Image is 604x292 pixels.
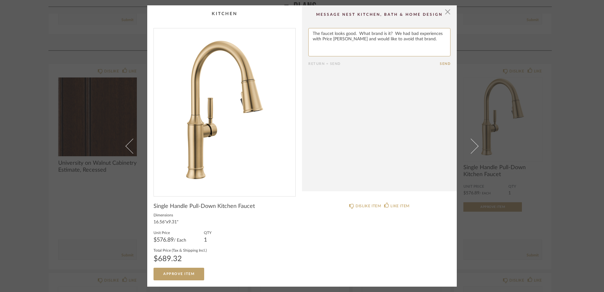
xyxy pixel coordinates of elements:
[154,248,207,253] label: Total Price (Tax & Shipping Incl.)
[154,255,207,263] div: $689.32
[154,237,174,243] span: $576.89
[154,28,295,191] div: 0
[440,62,450,66] button: Send
[154,230,186,235] label: Unit Price
[154,203,255,210] span: Single Handle Pull-Down Kitchen Faucet
[174,238,186,243] span: / Each
[308,62,440,66] div: Return = Send
[355,203,381,209] div: DISLIKE ITEM
[204,230,211,235] label: QTY
[154,212,178,217] label: Dimensions
[204,238,211,243] div: 1
[154,28,295,191] img: 4b30fe90-da7c-489e-85b0-a23a7d98597a_1000x1000.jpg
[390,203,409,209] div: LIKE ITEM
[154,220,178,225] div: 16.56"x9.31"
[441,5,454,18] button: Close
[163,272,194,276] span: Approve Item
[154,268,204,280] button: Approve Item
